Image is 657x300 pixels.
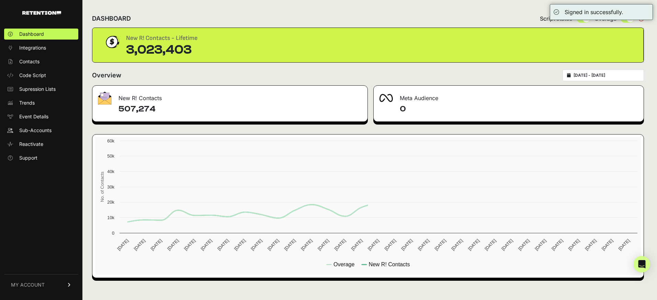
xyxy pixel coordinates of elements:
[584,238,597,251] text: [DATE]
[19,72,46,79] span: Code Script
[126,33,197,43] div: New R! Contacts - Lifetime
[4,97,78,108] a: Trends
[19,31,44,37] span: Dashboard
[4,84,78,95] a: Supression Lists
[112,231,114,236] text: 0
[250,238,263,251] text: [DATE]
[4,70,78,81] a: Code Script
[300,238,313,251] text: [DATE]
[149,238,163,251] text: [DATE]
[417,238,430,251] text: [DATE]
[4,139,78,150] a: Reactivate
[166,238,180,251] text: [DATE]
[517,238,531,251] text: [DATE]
[333,261,354,267] text: Overage
[19,141,43,148] span: Reactivate
[601,238,614,251] text: [DATE]
[116,238,129,251] text: [DATE]
[19,86,56,93] span: Supression Lists
[400,104,638,115] h4: 0
[500,238,514,251] text: [DATE]
[4,56,78,67] a: Contacts
[233,238,247,251] text: [DATE]
[283,238,297,251] text: [DATE]
[540,14,573,23] span: Script status
[369,261,410,267] text: New R! Contacts
[634,256,650,272] div: Open Intercom Messenger
[4,29,78,40] a: Dashboard
[379,94,393,102] img: fa-meta-2f981b61bb99beabf952f7030308934f19ce035c18b003e963880cc3fabeebb7.png
[567,238,581,251] text: [DATE]
[374,86,644,106] div: Meta Audience
[4,274,78,295] a: MY ACCOUNT
[183,238,196,251] text: [DATE]
[107,200,114,205] text: 20k
[19,58,39,65] span: Contacts
[100,172,105,202] text: No. of Contacts
[216,238,230,251] text: [DATE]
[118,104,362,115] h4: 507,274
[200,238,213,251] text: [DATE]
[4,125,78,136] a: Sub-Accounts
[618,238,631,251] text: [DATE]
[126,43,197,57] div: 3,023,403
[383,238,397,251] text: [DATE]
[4,152,78,163] a: Support
[107,138,114,143] text: 60k
[433,238,447,251] text: [DATE]
[467,238,480,251] text: [DATE]
[317,238,330,251] text: [DATE]
[107,153,114,159] text: 50k
[133,238,146,251] text: [DATE]
[4,111,78,122] a: Event Details
[98,92,112,105] img: fa-envelope-19ae18322b30453b285274b1b8af3d052b27d846a4fbe8435d1a52b978f639a2.png
[19,127,52,134] span: Sub-Accounts
[551,238,564,251] text: [DATE]
[19,99,35,106] span: Trends
[107,169,114,174] text: 40k
[19,113,48,120] span: Event Details
[367,238,380,251] text: [DATE]
[92,14,131,23] h2: DASHBOARD
[22,11,61,15] img: Retention.com
[107,215,114,220] text: 10k
[92,86,367,106] div: New R! Contacts
[333,238,347,251] text: [DATE]
[534,238,547,251] text: [DATE]
[19,154,37,161] span: Support
[565,8,623,16] div: Signed in successfully.
[92,71,121,80] h2: Overview
[350,238,363,251] text: [DATE]
[267,238,280,251] text: [DATE]
[103,33,121,51] img: dollar-coin-05c43ed7efb7bc0c12610022525b4bbbb207c7efeef5aecc26f025e68dcafac9.png
[484,238,497,251] text: [DATE]
[400,238,414,251] text: [DATE]
[4,42,78,53] a: Integrations
[19,44,46,51] span: Integrations
[11,281,45,288] span: MY ACCOUNT
[107,184,114,190] text: 30k
[450,238,464,251] text: [DATE]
